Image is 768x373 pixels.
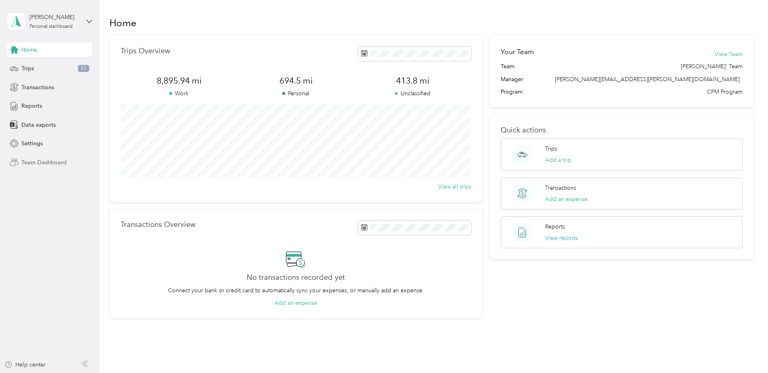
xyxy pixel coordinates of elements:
[121,47,170,55] p: Trips Overview
[21,121,56,129] span: Data exports
[247,273,345,282] h2: No transactions recorded yet
[78,65,89,72] span: 92
[355,75,471,86] span: 413.8 mi
[501,75,523,84] span: Manager
[237,89,354,98] p: Personal
[545,145,557,153] p: Trips
[237,75,354,86] span: 694.5 mi
[21,158,67,167] span: Team Dashboard
[21,139,43,148] span: Settings
[545,184,576,192] p: Transactions
[501,88,522,96] span: Program
[121,220,195,229] p: Transactions Overview
[438,182,471,191] button: View all trips
[501,62,514,71] span: Team
[545,195,588,203] button: Add an expense
[21,46,37,54] span: Home
[715,50,743,59] button: View Team
[109,19,136,27] h1: Home
[21,83,54,92] span: Transactions
[501,47,534,57] h2: Your Team
[29,24,73,29] div: Personal dashboard
[275,299,317,307] button: Add an expense
[121,75,237,86] span: 8,895.94 mi
[168,286,424,295] p: Connect your bank or credit card to automatically sync your expenses, or manually add an expense.
[4,360,46,369] button: Help center
[355,89,471,98] p: Unclassified
[121,89,237,98] p: Work
[545,234,578,242] button: View reports
[545,222,565,231] p: Reports
[21,102,42,110] span: Reports
[681,62,743,71] span: [PERSON_NAME]' Team
[29,13,80,21] div: [PERSON_NAME]
[501,126,743,134] p: Quick actions
[707,88,743,96] span: CPM Program
[21,64,34,73] span: Trips
[555,76,740,83] span: [PERSON_NAME][EMAIL_ADDRESS][PERSON_NAME][DOMAIN_NAME]
[723,328,768,373] iframe: Everlance-gr Chat Button Frame
[545,156,571,164] button: Add a trip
